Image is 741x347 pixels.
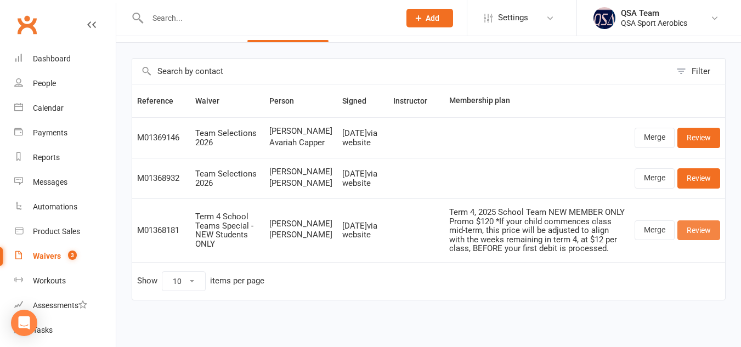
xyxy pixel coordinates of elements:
[33,326,53,334] div: Tasks
[342,169,383,187] div: [DATE] via website
[195,94,231,107] button: Waiver
[137,271,264,291] div: Show
[14,219,116,244] a: Product Sales
[393,94,439,107] button: Instructor
[14,318,116,343] a: Tasks
[33,301,87,310] div: Assessments
[342,94,378,107] button: Signed
[269,219,332,229] span: [PERSON_NAME]
[195,169,259,187] div: Team Selections 2026
[269,96,306,105] span: Person
[33,227,80,236] div: Product Sales
[33,54,71,63] div: Dashboard
[406,9,453,27] button: Add
[33,128,67,137] div: Payments
[14,244,116,269] a: Waivers 3
[621,18,687,28] div: QSA Sport Aerobics
[132,59,671,84] input: Search by contact
[444,84,630,117] th: Membership plan
[635,168,675,188] a: Merge
[426,14,439,22] span: Add
[13,11,41,38] a: Clubworx
[677,220,720,240] a: Review
[11,310,37,336] div: Open Intercom Messenger
[671,59,725,84] button: Filter
[14,96,116,121] a: Calendar
[14,47,116,71] a: Dashboard
[393,96,439,105] span: Instructor
[635,128,675,147] a: Merge
[33,276,66,285] div: Workouts
[342,96,378,105] span: Signed
[137,226,185,235] div: M01368181
[33,104,64,112] div: Calendar
[33,153,60,162] div: Reports
[635,220,675,240] a: Merge
[33,252,61,260] div: Waivers
[269,230,332,240] span: [PERSON_NAME]
[269,167,332,177] span: [PERSON_NAME]
[14,293,116,318] a: Assessments
[195,212,259,248] div: Term 4 School Teams Special - NEW Students ONLY
[692,65,710,78] div: Filter
[68,251,77,260] span: 3
[677,168,720,188] a: Review
[14,71,116,96] a: People
[269,94,306,107] button: Person
[137,133,185,143] div: M01369146
[14,145,116,170] a: Reports
[144,10,392,26] input: Search...
[498,5,528,30] span: Settings
[210,276,264,286] div: items per page
[342,129,383,147] div: [DATE] via website
[269,127,332,136] span: [PERSON_NAME]
[269,179,332,188] span: [PERSON_NAME]
[33,202,77,211] div: Automations
[621,8,687,18] div: QSA Team
[677,128,720,147] a: Review
[137,174,185,183] div: M01368932
[14,121,116,145] a: Payments
[33,178,67,186] div: Messages
[14,269,116,293] a: Workouts
[137,96,185,105] span: Reference
[269,138,332,147] span: Avariah Capper
[137,94,185,107] button: Reference
[449,208,625,253] div: Term 4, 2025 School Team NEW MEMBER ONLY Promo $120 *If your child commences class mid-term, this...
[14,195,116,219] a: Automations
[33,79,56,88] div: People
[195,129,259,147] div: Team Selections 2026
[195,96,231,105] span: Waiver
[14,170,116,195] a: Messages
[342,221,383,240] div: [DATE] via website
[593,7,615,29] img: thumb_image1645967867.png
